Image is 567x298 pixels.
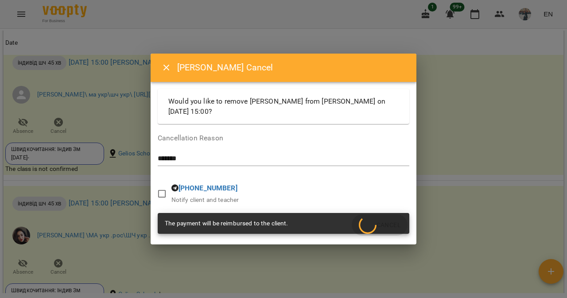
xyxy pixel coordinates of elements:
p: Notify client and teacher [171,196,239,205]
h6: [PERSON_NAME] Cancel [177,61,406,74]
a: [PHONE_NUMBER] [179,184,237,192]
div: Would you like to remove [PERSON_NAME] from [PERSON_NAME] on [DATE] 15:00? [158,89,409,124]
label: Cancellation Reason [158,135,409,142]
div: The payment will be reimbursed to the client. [165,216,288,232]
button: Close [156,57,177,78]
